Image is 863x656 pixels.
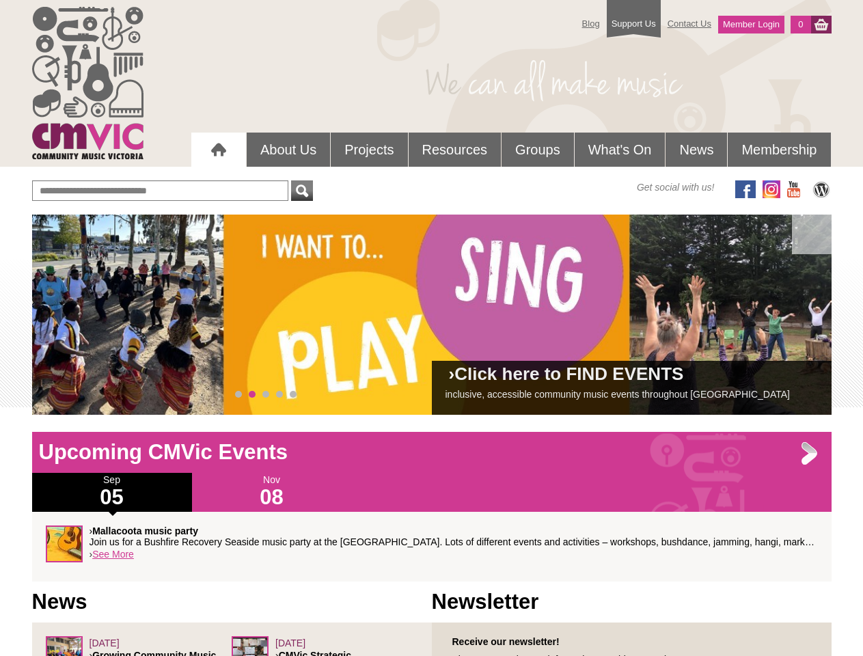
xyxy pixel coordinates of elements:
h1: Newsletter [432,588,832,616]
img: CMVic Blog [811,180,832,198]
a: See More [92,549,134,560]
a: Membership [728,133,830,167]
img: icon-instagram.png [763,180,780,198]
a: Projects [331,133,407,167]
h1: 08 [192,487,352,508]
p: › Join us for a Bushfire Recovery Seaside music party at the [GEOGRAPHIC_DATA]. Lots of different... [90,525,818,547]
a: News [666,133,727,167]
div: Sep [32,473,192,512]
img: cmvic_logo.png [32,7,143,159]
a: inclusive, accessible community music events throughout [GEOGRAPHIC_DATA] [446,389,790,400]
h1: 05 [32,487,192,508]
a: About Us [247,133,330,167]
a: 0 [791,16,810,33]
strong: Receive our newsletter! [452,636,560,647]
h1: News [32,588,432,616]
a: Member Login [718,16,784,33]
h2: › [446,368,818,387]
a: What's On [575,133,666,167]
a: Contact Us [661,12,718,36]
span: [DATE] [275,638,305,648]
a: Groups [502,133,574,167]
h1: Upcoming CMVic Events [32,439,832,466]
a: Resources [409,133,502,167]
div: › [46,525,818,568]
a: Blog [575,12,607,36]
a: Click here to FIND EVENTS [454,364,683,384]
span: [DATE] [90,638,120,648]
div: Nov [192,473,352,512]
img: SqueezeSucknPluck-sq.jpg [46,525,83,562]
span: Get social with us! [637,180,715,194]
strong: Mallacoota music party [92,525,198,536]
